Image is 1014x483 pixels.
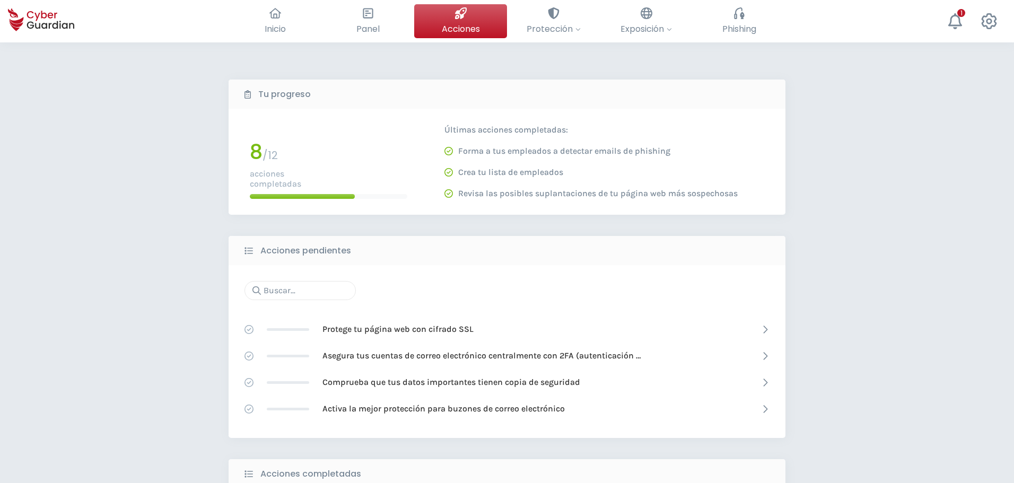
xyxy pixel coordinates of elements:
span: / 12 [263,148,278,163]
p: Asegura tus cuentas de correo electrónico centralmente con 2FA (autenticación [PERSON_NAME] factor) [322,350,641,362]
span: Acciones [442,22,480,36]
p: Crea tu lista de empleados [458,167,563,178]
b: Acciones completadas [260,468,361,480]
div: 1 [957,9,965,17]
p: Forma a tus empleados a detectar emails de phishing [458,146,670,156]
p: Últimas acciones completadas: [444,125,736,135]
button: Phishing [693,4,785,38]
input: Buscar... [244,281,356,300]
button: Exposición [600,4,693,38]
p: Comprueba que tus datos importantes tienen copia de seguridad [322,376,580,388]
p: Activa la mejor protección para buzones de correo electrónico [322,403,565,415]
span: Protección [527,22,581,36]
p: Revisa las posibles suplantaciones de tu página web más sospechosas [458,188,738,199]
span: Inicio [265,22,286,36]
span: Exposición [620,22,672,36]
button: Protección [507,4,600,38]
span: Panel [356,22,380,36]
p: acciones [250,169,407,179]
button: Inicio [229,4,321,38]
b: Acciones pendientes [260,244,351,257]
span: Phishing [722,22,756,36]
button: Panel [321,4,414,38]
p: completadas [250,179,407,189]
p: Protege tu página web con cifrado SSL [322,323,474,335]
b: Tu progreso [258,88,311,101]
button: Acciones [414,4,507,38]
h1: 8 [250,142,263,162]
